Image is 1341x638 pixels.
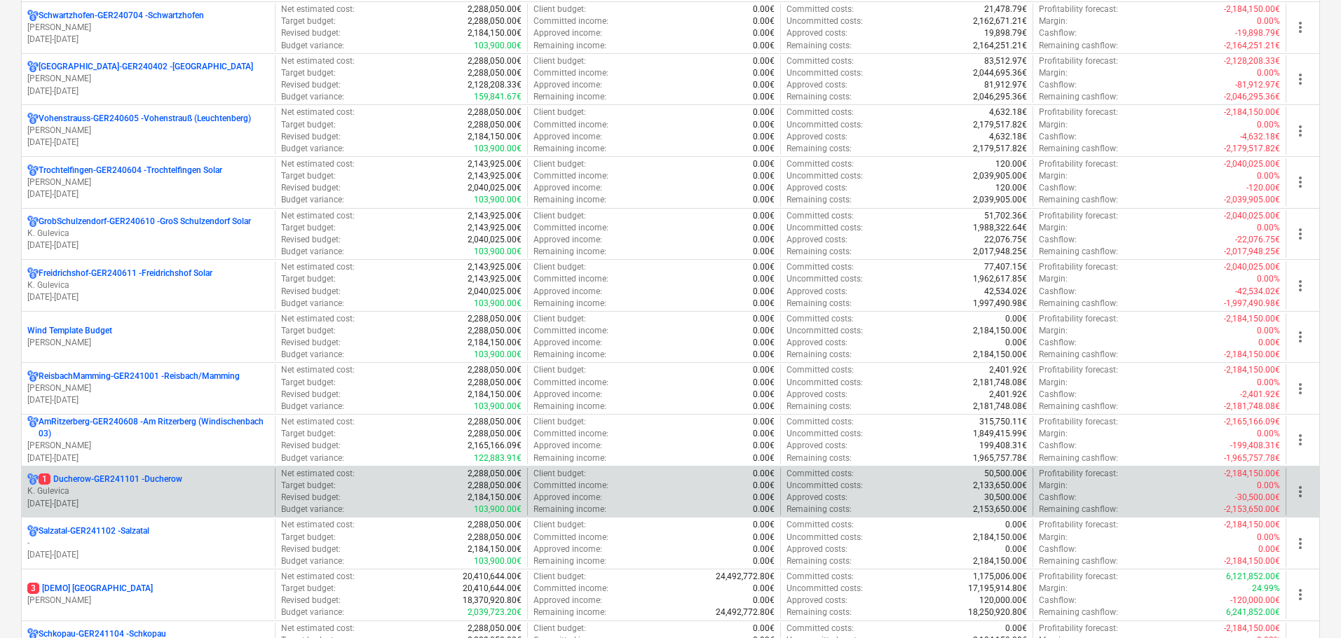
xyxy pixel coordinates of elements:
p: 0.00€ [753,261,775,273]
div: GrobSchulzendorf-GER240610 -GroS Schulzendorf SolarK. Gulevica[DATE]-[DATE] [27,216,269,251]
p: 2,044,695.36€ [973,67,1027,79]
p: Uncommitted costs : [787,67,863,79]
p: 0.00€ [753,131,775,143]
div: Vohenstrauss-GER240605 -Vohenstrauß (Leuchtenberg)[PERSON_NAME][DATE]-[DATE] [27,113,269,148]
p: 4,632.18€ [989,131,1027,143]
p: 0.00% [1257,273,1280,285]
div: Trochtelfingen-GER240604 -Trochtelfingen Solar[PERSON_NAME][DATE]-[DATE] [27,165,269,200]
p: 42,534.02€ [984,286,1027,298]
p: Committed income : [533,170,608,182]
span: 3 [27,583,39,594]
p: 103,900.00€ [474,143,522,155]
div: Project has multi currencies enabled [27,416,39,440]
p: Revised budget : [281,79,341,91]
p: Client budget : [533,313,586,325]
p: 2,039,905.00€ [973,170,1027,182]
p: 51,702.36€ [984,210,1027,222]
p: [PERSON_NAME] [27,125,269,137]
p: -2,184,150.00€ [1224,106,1280,118]
p: 159,841.67€ [474,91,522,103]
p: 2,288,050.00€ [468,119,522,131]
p: 2,143,925.00€ [468,210,522,222]
p: [DATE] - [DATE] [27,549,269,561]
p: 81,912.97€ [984,79,1027,91]
p: AmRitzerberg-GER240608 - Am Ritzerberg (Windischenbach 03) [39,416,269,440]
p: Margin : [1039,325,1068,337]
p: 2,288,050.00€ [468,67,522,79]
p: -19,898.79€ [1235,27,1280,39]
p: 83,512.97€ [984,55,1027,67]
p: Remaining costs : [787,40,852,52]
p: 0.00% [1257,67,1280,79]
span: 1 [39,473,50,485]
p: -2,046,295.36€ [1224,91,1280,103]
p: 77,407.15€ [984,261,1027,273]
p: Budget variance : [281,246,344,258]
p: 1,988,322.64€ [973,222,1027,234]
p: -81,912.97€ [1235,79,1280,91]
p: 2,184,150.00€ [973,349,1027,361]
p: [DEMO] [GEOGRAPHIC_DATA] [27,583,153,595]
p: Client budget : [533,55,586,67]
p: 0.00€ [753,91,775,103]
p: 2,039,905.00€ [973,194,1027,206]
p: Approved income : [533,131,602,143]
p: 0.00€ [753,273,775,285]
p: 0.00€ [753,364,775,376]
p: Approved costs : [787,286,848,298]
p: GrobSchulzendorf-GER240610 - GroS Schulzendorf Solar [39,216,251,228]
p: 19,898.79€ [984,27,1027,39]
span: more_vert [1292,328,1309,345]
p: Client budget : [533,106,586,118]
div: Project has multi currencies enabled [27,216,39,228]
span: more_vert [1292,483,1309,500]
p: Uncommitted costs : [787,15,863,27]
p: -2,040,025.00€ [1224,261,1280,273]
p: Cashflow : [1039,286,1077,298]
p: 103,900.00€ [474,40,522,52]
p: [DATE] - [DATE] [27,291,269,303]
p: Margin : [1039,15,1068,27]
p: 2,162,671.21€ [973,15,1027,27]
div: Project has multi currencies enabled [27,10,39,22]
p: Net estimated cost : [281,106,355,118]
p: Remaining costs : [787,246,852,258]
p: Approved costs : [787,131,848,143]
p: 2,046,295.36€ [973,91,1027,103]
p: -2,128,208.33€ [1224,55,1280,67]
p: Client budget : [533,4,586,15]
p: Budget variance : [281,298,344,310]
p: Net estimated cost : [281,210,355,222]
p: Uncommitted costs : [787,325,863,337]
p: [DATE] - [DATE] [27,137,269,148]
p: Trochtelfingen-GER240604 - Trochtelfingen Solar [39,165,222,176]
p: 0.00€ [753,182,775,194]
p: [PERSON_NAME] [27,382,269,394]
p: Profitability forecast : [1039,4,1118,15]
p: Committed income : [533,119,608,131]
p: Ducherow-GER241101 - Ducherow [39,473,182,485]
p: Remaining cashflow : [1039,194,1118,206]
p: Committed costs : [787,4,854,15]
p: Committed income : [533,67,608,79]
p: 103,900.00€ [474,246,522,258]
p: Committed costs : [787,313,854,325]
p: Target budget : [281,170,336,182]
p: 2,179,517.82€ [973,143,1027,155]
p: [GEOGRAPHIC_DATA]-GER240402 - [GEOGRAPHIC_DATA] [39,61,253,73]
p: 2,288,050.00€ [468,15,522,27]
div: 3[DEMO] [GEOGRAPHIC_DATA][PERSON_NAME] [27,583,269,606]
p: -2,179,517.82€ [1224,143,1280,155]
p: [DATE] - [DATE] [27,85,269,97]
p: Remaining cashflow : [1039,40,1118,52]
p: Remaining cashflow : [1039,246,1118,258]
p: -2,184,150.00€ [1224,349,1280,361]
p: 0.00€ [753,27,775,39]
p: -2,164,251.21€ [1224,40,1280,52]
div: Salzatal-GER241102 -Salzatal-[DATE]-[DATE] [27,525,269,561]
p: Client budget : [533,364,586,376]
p: 0.00% [1257,170,1280,182]
div: ReisbachMamming-GER241001 -Reisbach/Mamming[PERSON_NAME][DATE]-[DATE] [27,370,269,406]
p: Approved income : [533,182,602,194]
p: 0.00% [1257,325,1280,337]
